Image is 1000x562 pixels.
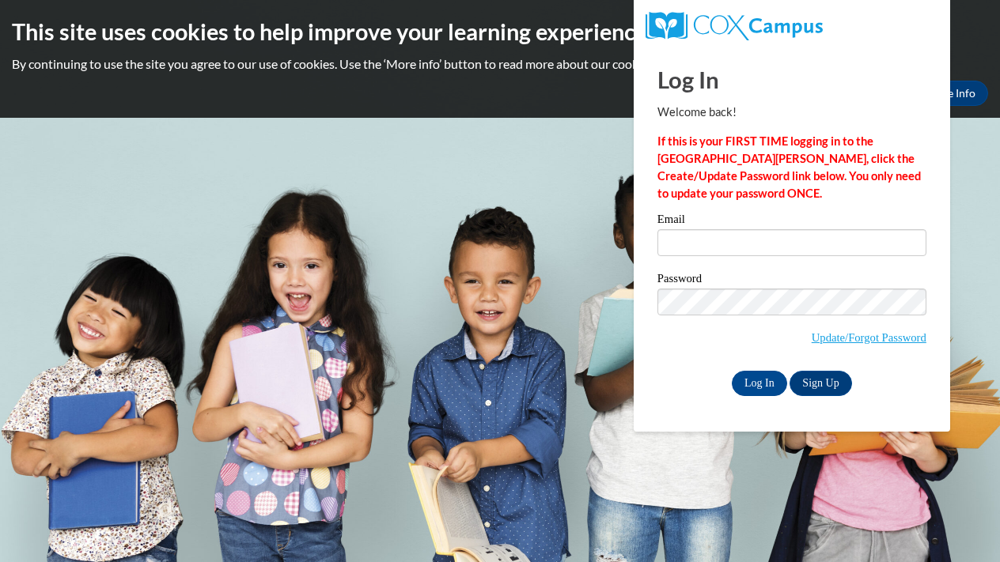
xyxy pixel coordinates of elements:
[812,331,926,344] a: Update/Forgot Password
[732,371,787,396] input: Log In
[657,213,926,229] label: Email
[657,63,926,96] h1: Log In
[657,273,926,289] label: Password
[657,134,921,200] strong: If this is your FIRST TIME logging in to the [GEOGRAPHIC_DATA][PERSON_NAME], click the Create/Upd...
[646,12,823,40] img: COX Campus
[657,104,926,121] p: Welcome back!
[914,81,988,106] a: More Info
[12,16,988,47] h2: This site uses cookies to help improve your learning experience.
[12,55,988,73] p: By continuing to use the site you agree to our use of cookies. Use the ‘More info’ button to read...
[790,371,851,396] a: Sign Up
